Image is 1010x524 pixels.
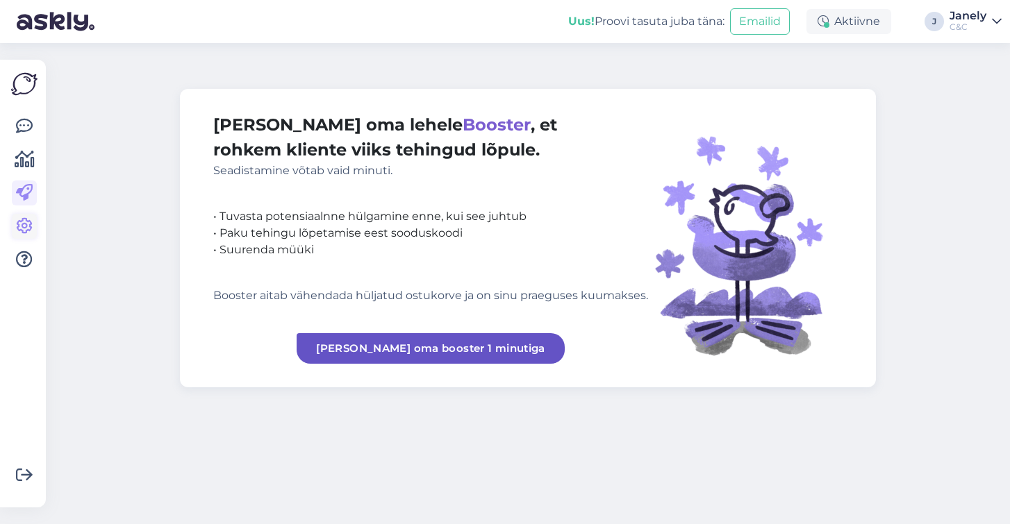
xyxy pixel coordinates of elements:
[213,225,648,242] div: • Paku tehingu lõpetamise eest sooduskoodi
[648,112,843,364] img: illustration
[950,10,986,22] div: Janely
[950,22,986,33] div: C&C
[463,115,531,135] span: Booster
[11,71,38,97] img: Askly Logo
[806,9,891,34] div: Aktiivne
[730,8,790,35] button: Emailid
[213,112,648,179] div: [PERSON_NAME] oma lehele , et rohkem kliente viiks tehingud lõpule.
[213,208,648,225] div: • Tuvasta potensiaalnne hülgamine enne, kui see juhtub
[925,12,944,31] div: J
[568,13,725,30] div: Proovi tasuta juba täna:
[213,242,648,258] div: • Suurenda müüki
[213,162,648,179] div: Seadistamine võtab vaid minuti.
[568,15,595,28] b: Uus!
[213,287,648,304] div: Booster aitab vähendada hüljatud ostukorve ja on sinu praeguses kuumakses.
[297,333,565,364] a: [PERSON_NAME] oma booster 1 minutiga
[950,10,1002,33] a: JanelyC&C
